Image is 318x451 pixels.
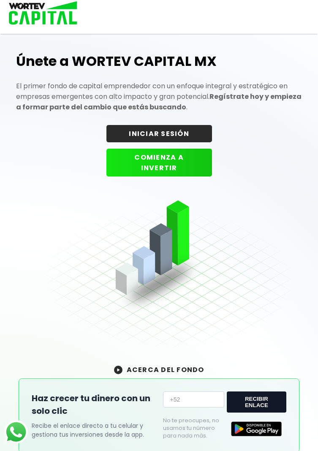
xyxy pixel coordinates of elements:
[227,391,286,413] button: RECIBIR ENLACE
[106,163,212,173] a: COMIENZA A INVERTIR
[104,360,215,378] button: ACERCA DEL FONDO
[114,366,122,374] img: wortev-capital-acerca-del-fondo
[16,81,302,112] p: El primer fondo de capital emprendedor con un enfoque integral y estratégico en empresas emergent...
[32,421,155,439] p: Recibe el enlace directo a tu celular y gestiona tus inversiones desde la app.
[4,420,28,444] img: logos_whatsapp-icon.242b2217.svg
[32,392,155,417] h2: Haz crecer tu dinero con un solo clic
[106,149,212,177] button: COMIENZA A INVERTIR
[16,92,302,112] strong: Regístrate hoy y empieza a formar parte del cambio que estás buscando
[106,125,212,142] button: INICIAR SESIÓN
[106,129,212,139] a: INICIAR SESIÓN
[163,417,223,440] p: No te preocupes, no usamos tu número para nada más.
[231,421,282,436] img: Google Play
[16,51,302,71] h1: Únete a WORTEV CAPITAL MX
